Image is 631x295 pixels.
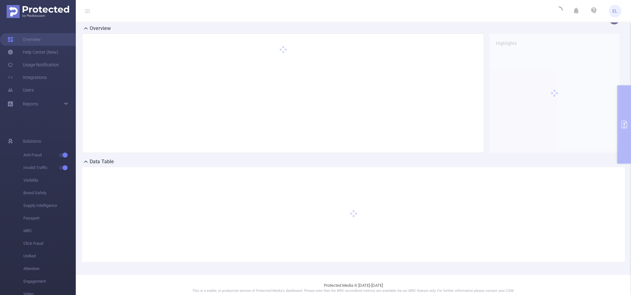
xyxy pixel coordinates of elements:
[23,237,76,250] span: Click Fraud
[23,199,76,212] span: Supply Intelligence
[92,288,615,294] p: This is a stable, in production version of Protected Media's dashboard. Please note that the MRC ...
[8,46,58,58] a: Help Center (New)
[23,187,76,199] span: Brand Safety
[23,149,76,161] span: Anti-Fraud
[23,225,76,237] span: MRC
[23,161,76,174] span: Invalid Traffic
[23,135,41,147] span: Solutions
[23,275,76,288] span: Engagement
[555,7,563,15] i: icon: loading
[7,5,69,18] img: Protected Media
[23,98,38,110] a: Reports
[23,174,76,187] span: Visibility
[90,158,114,166] h2: Data Table
[23,101,38,106] span: Reports
[90,25,111,32] h2: Overview
[8,33,41,46] a: Overview
[23,250,76,262] span: Unified
[23,262,76,275] span: Attention
[8,84,34,96] a: Users
[8,71,47,84] a: Integrations
[612,5,617,17] span: EL
[8,58,59,71] a: Usage Notification
[23,212,76,225] span: Passport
